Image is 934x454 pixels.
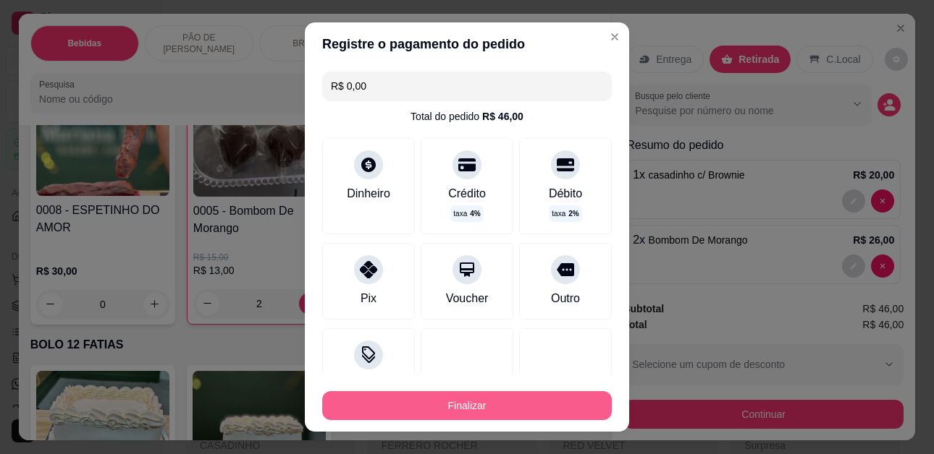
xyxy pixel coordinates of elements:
[470,208,480,219] span: 4 %
[568,208,579,219] span: 2 %
[331,72,603,100] input: Ex.: hambúrguer de cordeiro
[551,290,580,307] div: Outro
[305,22,629,66] header: Registre o pagamento do pedido
[347,185,390,202] div: Dinheiro
[361,290,376,307] div: Pix
[446,290,489,307] div: Voucher
[411,109,523,124] div: Total do pedido
[552,208,579,219] p: taxa
[603,25,626,48] button: Close
[549,185,582,202] div: Débito
[482,109,523,124] div: R$ 46,00
[322,391,612,420] button: Finalizar
[453,208,480,219] p: taxa
[448,185,486,202] div: Crédito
